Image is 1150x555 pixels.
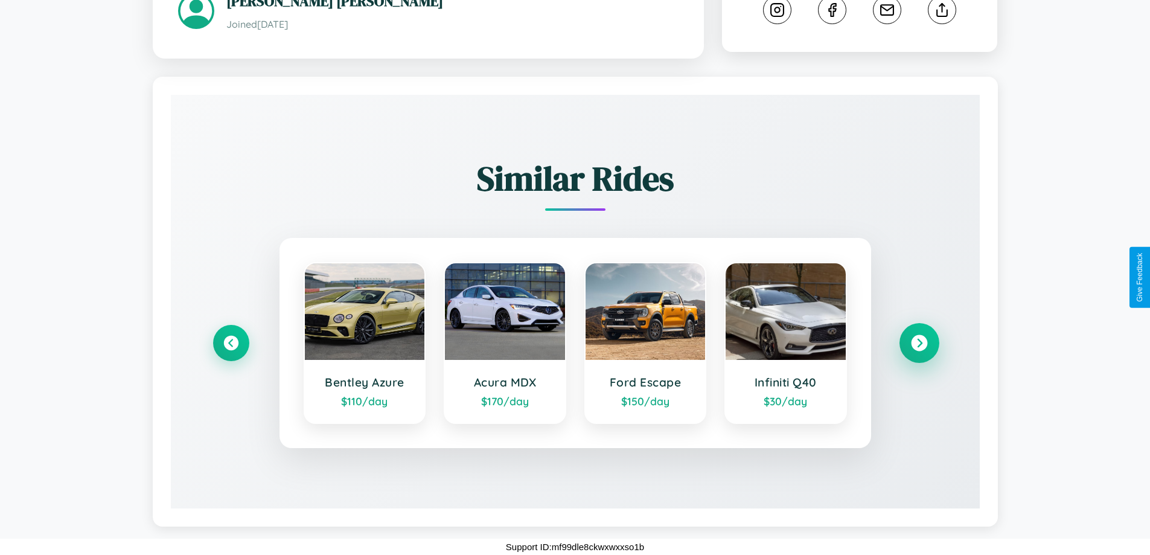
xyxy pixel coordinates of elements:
a: Infiniti Q40$30/day [724,262,847,424]
h3: Acura MDX [457,375,553,390]
p: Joined [DATE] [226,16,679,33]
h3: Bentley Azure [317,375,413,390]
div: $ 30 /day [738,394,834,408]
h2: Similar Rides [213,155,938,202]
div: $ 170 /day [457,394,553,408]
a: Acura MDX$170/day [444,262,566,424]
div: $ 110 /day [317,394,413,408]
div: $ 150 /day [598,394,694,408]
a: Bentley Azure$110/day [304,262,426,424]
h3: Infiniti Q40 [738,375,834,390]
p: Support ID: mf99dle8ckwxwxxso1b [506,539,644,555]
h3: Ford Escape [598,375,694,390]
div: Give Feedback [1136,253,1144,302]
a: Ford Escape$150/day [584,262,707,424]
